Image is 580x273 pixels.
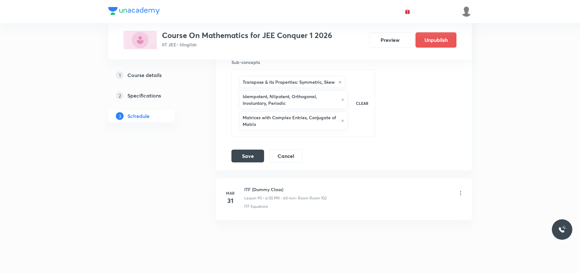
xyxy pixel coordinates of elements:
[162,31,332,40] h3: Course On Mathematics for JEE Conquer 1 2026
[243,79,335,85] h6: Transpose & its Properties: Symmetric, Skew
[243,114,338,128] h6: Matrices with Complex Entries, Conjugate of Matrix
[558,226,566,233] img: ttu
[124,31,157,49] img: ED7D06C4-BF14-430C-93AE-674BFBE97290_plus.png
[269,150,302,162] button: Cancel
[461,6,472,17] img: Shubham K Singh
[127,92,161,99] h5: Specifications
[244,195,295,201] p: Lesson 90 • 6:00 PM • 60 min
[162,41,332,48] p: IIT JEE • Hinglish
[244,186,326,193] h6: ITF (Dummy Class)
[405,9,410,14] img: avatar
[108,7,160,15] img: Company Logo
[295,195,326,201] p: • Room Room 102
[116,92,124,99] p: 2
[116,112,124,120] p: 3
[108,69,195,82] a: 1Course details
[127,112,149,120] h5: Schedule
[231,59,375,66] h6: Sub-concepts
[224,196,237,206] h4: 31
[127,71,162,79] h5: Course details
[369,32,410,48] button: Preview
[356,100,368,106] p: CLEAR
[224,190,237,196] h6: Mar
[108,89,195,102] a: 2Specifications
[415,32,456,48] button: Unpublish
[402,6,413,17] button: avatar
[231,150,264,162] button: Save
[108,7,160,16] a: Company Logo
[243,93,338,106] h6: Idempotent, Nilpotent, Orthogonal, Involuntary, Periodic
[244,204,268,209] p: ITF Equations
[116,71,124,79] p: 1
